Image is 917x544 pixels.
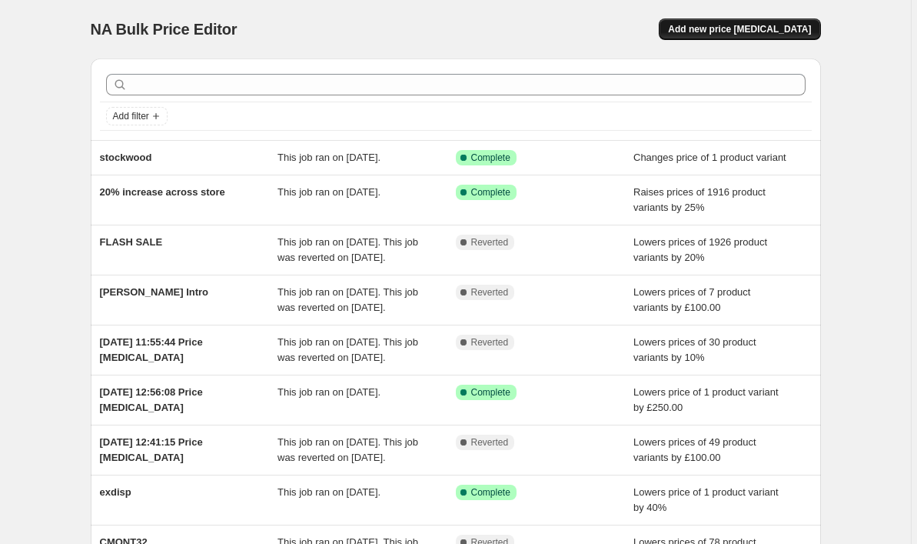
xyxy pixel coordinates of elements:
span: exdisp [100,486,131,498]
span: This job ran on [DATE]. This job was reverted on [DATE]. [277,286,418,313]
span: Add new price [MEDICAL_DATA] [668,23,811,35]
span: Lowers price of 1 product variant by 40% [633,486,779,513]
span: Lowers prices of 30 product variants by 10% [633,336,756,363]
span: stockwood [100,152,152,163]
span: Changes price of 1 product variant [633,152,786,163]
span: Complete [471,152,510,164]
span: This job ran on [DATE]. [277,486,380,498]
span: FLASH SALE [100,236,163,248]
span: This job ran on [DATE]. [277,152,380,163]
span: Complete [471,386,510,399]
span: Reverted [471,286,509,299]
span: Add filter [113,110,149,122]
span: [DATE] 12:56:08 Price [MEDICAL_DATA] [100,386,203,413]
span: This job ran on [DATE]. [277,186,380,198]
span: Complete [471,186,510,199]
button: Add filter [106,107,168,125]
span: [DATE] 12:41:15 Price [MEDICAL_DATA] [100,436,203,463]
span: NA Bulk Price Editor [91,21,238,38]
span: This job ran on [DATE]. This job was reverted on [DATE]. [277,336,418,363]
span: [DATE] 11:55:44 Price [MEDICAL_DATA] [100,336,203,363]
span: This job ran on [DATE]. This job was reverted on [DATE]. [277,436,418,463]
span: Lowers price of 1 product variant by £250.00 [633,386,779,413]
span: [PERSON_NAME] Intro [100,286,209,298]
span: Lowers prices of 7 product variants by £100.00 [633,286,750,313]
button: Add new price [MEDICAL_DATA] [659,18,820,40]
span: Lowers prices of 49 product variants by £100.00 [633,436,756,463]
span: Complete [471,486,510,499]
span: Lowers prices of 1926 product variants by 20% [633,236,767,263]
span: 20% increase across store [100,186,225,198]
span: This job ran on [DATE]. [277,386,380,398]
span: Reverted [471,236,509,249]
span: Reverted [471,336,509,349]
span: Reverted [471,436,509,449]
span: This job ran on [DATE]. This job was reverted on [DATE]. [277,236,418,263]
span: Raises prices of 1916 product variants by 25% [633,186,766,213]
